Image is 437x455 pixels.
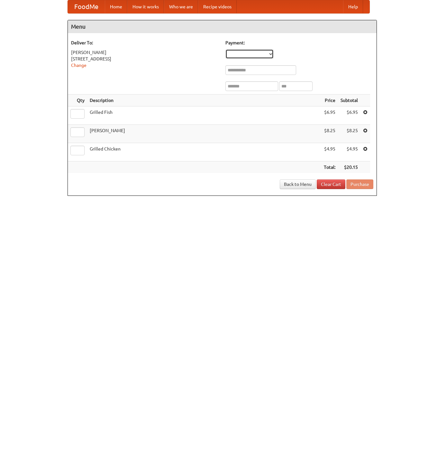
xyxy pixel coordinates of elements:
h5: Payment: [225,40,373,46]
a: Who we are [164,0,198,13]
td: $6.95 [321,106,338,125]
a: Change [71,63,86,68]
a: FoodMe [68,0,105,13]
a: Back to Menu [280,179,316,189]
a: Help [343,0,363,13]
div: [PERSON_NAME] [71,49,219,56]
div: [STREET_ADDRESS] [71,56,219,62]
td: $8.25 [321,125,338,143]
th: Price [321,95,338,106]
td: $6.95 [338,106,360,125]
h5: Deliver To: [71,40,219,46]
td: Grilled Chicken [87,143,321,161]
a: Home [105,0,127,13]
a: Clear Cart [317,179,345,189]
button: Purchase [346,179,373,189]
th: Qty [68,95,87,106]
th: Subtotal [338,95,360,106]
td: $8.25 [338,125,360,143]
th: Total: [321,161,338,173]
td: $4.95 [338,143,360,161]
a: Recipe videos [198,0,237,13]
h4: Menu [68,20,377,33]
th: Description [87,95,321,106]
td: Grilled Fish [87,106,321,125]
th: $20.15 [338,161,360,173]
td: $4.95 [321,143,338,161]
a: How it works [127,0,164,13]
td: [PERSON_NAME] [87,125,321,143]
